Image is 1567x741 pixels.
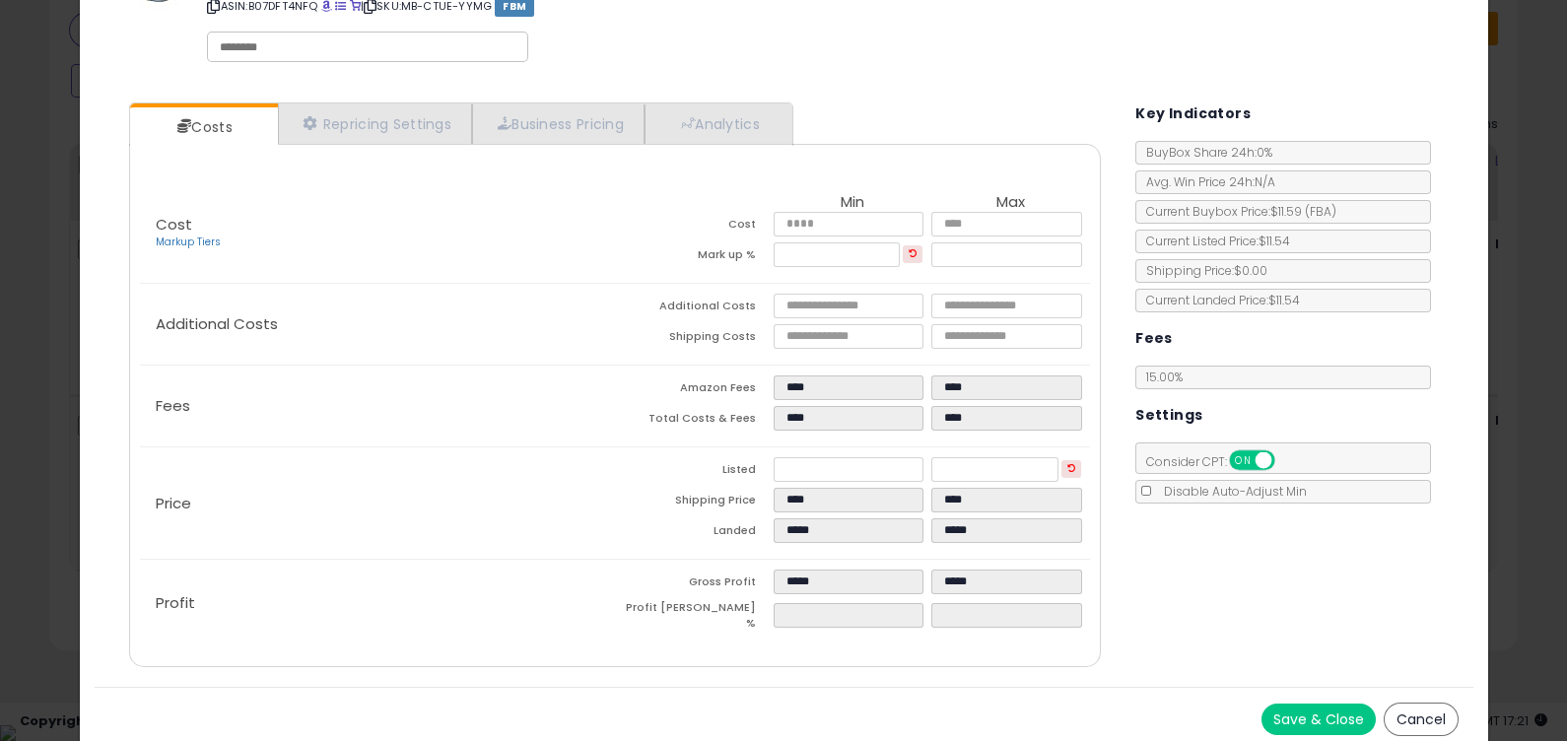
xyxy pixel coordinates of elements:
td: Shipping Price [615,488,774,518]
a: Analytics [645,103,790,144]
span: BuyBox Share 24h: 0% [1136,144,1272,161]
span: OFF [1272,452,1304,469]
td: Landed [615,518,774,549]
h5: Settings [1135,403,1202,428]
span: 15.00 % [1146,369,1183,385]
span: ( FBA ) [1305,203,1336,220]
span: Current Landed Price: $11.54 [1136,292,1300,308]
p: Additional Costs [140,316,615,332]
span: Current Listed Price: $11.54 [1136,233,1290,249]
th: Max [931,194,1090,212]
p: Price [140,496,615,511]
h5: Key Indicators [1135,101,1251,126]
span: Shipping Price: $0.00 [1136,262,1267,279]
a: Business Pricing [472,103,645,144]
span: $11.59 [1270,203,1336,220]
span: Disable Auto-Adjust Min [1154,483,1307,500]
p: Profit [140,595,615,611]
button: Cancel [1384,703,1459,736]
span: Avg. Win Price 24h: N/A [1136,173,1275,190]
p: Cost [140,217,615,250]
td: Cost [615,212,774,242]
td: Gross Profit [615,570,774,600]
button: Save & Close [1261,704,1376,735]
td: Total Costs & Fees [615,406,774,437]
a: Repricing Settings [278,103,473,144]
h5: Fees [1135,326,1173,351]
td: Amazon Fees [615,375,774,406]
td: Additional Costs [615,294,774,324]
td: Profit [PERSON_NAME] % [615,600,774,637]
a: Costs [130,107,276,147]
p: Fees [140,398,615,414]
th: Min [774,194,932,212]
td: Mark up % [615,242,774,273]
span: ON [1231,452,1256,469]
td: Listed [615,457,774,488]
td: Shipping Costs [615,324,774,355]
span: Consider CPT: [1136,453,1301,470]
span: Current Buybox Price: [1136,203,1336,220]
a: Markup Tiers [156,235,221,249]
